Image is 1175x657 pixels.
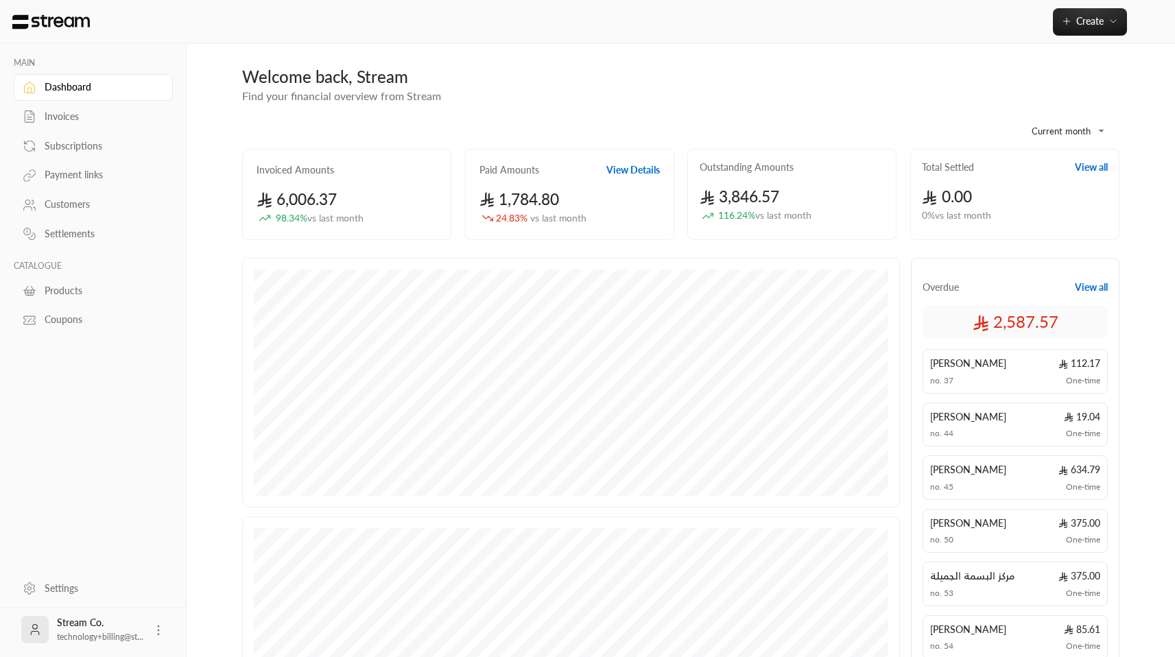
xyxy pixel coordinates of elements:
h2: Invoiced Amounts [257,163,334,177]
div: Dashboard [45,80,156,94]
span: 98.34 % [276,211,364,226]
span: no. 37 [930,375,953,386]
button: View all [1075,280,1108,294]
div: Current month [1010,113,1113,149]
div: Products [45,284,156,298]
div: Welcome back, Stream [242,66,1119,88]
a: Products [14,277,173,304]
span: vs last month [307,212,364,224]
a: Coupons [14,307,173,333]
span: 19.04 [1064,410,1100,424]
p: CATALOGUE [14,261,173,272]
div: Stream Co. [57,616,143,643]
span: ﻣﺮﻛﺰ ﺍﻟﺒﺴﻤﺔ ﺍﻟﺠﻤﻴﻠﺔ [930,569,1014,583]
span: One-time [1066,428,1100,439]
span: 375.00 [1058,516,1100,530]
span: One-time [1066,534,1100,545]
span: [PERSON_NAME] [930,516,1006,530]
span: 3,846.57 [700,187,780,206]
h2: Outstanding Amounts [700,160,794,174]
div: Payment links [45,168,156,182]
p: MAIN [14,58,173,69]
a: Dashboard [14,74,173,101]
span: 6,006.37 [257,190,337,208]
span: 1,784.80 [479,190,560,208]
div: Invoices [45,110,156,123]
span: 112.17 [1058,357,1100,370]
a: Subscriptions [14,132,173,159]
span: no. 44 [930,428,953,439]
div: Settings [45,582,156,595]
span: [PERSON_NAME] [930,623,1006,636]
span: Create [1076,15,1104,27]
span: [PERSON_NAME] [930,357,1006,370]
span: One-time [1066,375,1100,386]
span: technology+billing@st... [57,632,143,642]
span: vs last month [755,209,811,221]
span: One-time [1066,641,1100,652]
span: no. 53 [930,588,953,599]
span: 116.24 % [718,208,811,223]
span: One-time [1066,588,1100,599]
a: Settings [14,575,173,601]
span: Overdue [923,280,959,294]
button: View Details [606,163,660,177]
span: no. 45 [930,481,953,492]
span: [PERSON_NAME] [930,463,1006,477]
span: 24.83 % [496,211,586,226]
span: vs last month [530,212,586,224]
span: 0.00 [922,187,972,206]
div: Settlements [45,227,156,241]
span: 2,587.57 [973,311,1058,333]
span: Find your financial overview from Stream [242,89,441,102]
span: no. 50 [930,534,953,545]
div: Customers [45,198,156,211]
button: Create [1053,8,1127,36]
span: [PERSON_NAME] [930,410,1006,424]
div: Coupons [45,313,156,326]
span: 0 % vs last month [922,208,991,223]
h2: Paid Amounts [479,163,539,177]
span: 634.79 [1058,463,1100,477]
button: View all [1075,160,1108,174]
h2: Total Settled [922,160,974,174]
a: Payment links [14,162,173,189]
span: no. 54 [930,641,953,652]
a: Settlements [14,221,173,248]
a: Customers [14,191,173,218]
div: Subscriptions [45,139,156,153]
a: Invoices [14,104,173,130]
span: 375.00 [1058,569,1100,583]
span: One-time [1066,481,1100,492]
img: Logo [11,14,91,29]
span: 85.61 [1064,623,1100,636]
